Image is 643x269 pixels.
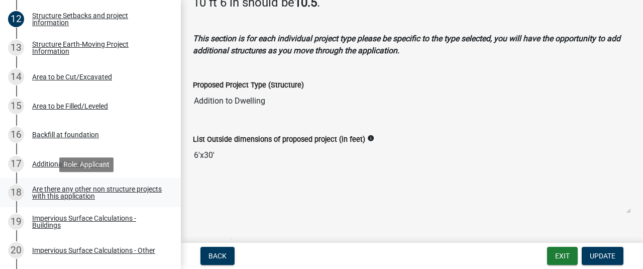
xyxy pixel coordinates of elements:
[200,247,235,265] button: Back
[193,145,631,214] textarea: 6'x30'
[8,69,24,85] div: 14
[32,103,108,110] div: Area to be Filled/Leveled
[8,127,24,143] div: 16
[8,185,24,201] div: 18
[32,186,165,200] div: Are there any other non structure projects with this application
[32,247,155,254] div: Impervious Surface Calculations - Other
[193,34,620,55] strong: This section is for each individual project type please be specific to the type selected, you wil...
[59,157,114,172] div: Role: Applicant
[208,252,227,260] span: Back
[32,73,112,80] div: Area to be Cut/Excavated
[32,215,165,229] div: Impervious Surface Calculations - Buildings
[367,135,374,142] i: info
[8,242,24,258] div: 20
[8,40,24,56] div: 13
[32,41,165,55] div: Structure Earth-Moving Project Information
[32,160,101,167] div: Additional Structures?
[193,82,304,89] label: Proposed Project Type (Structure)
[193,239,262,246] label: New or Replacement
[8,11,24,27] div: 12
[590,252,615,260] span: Update
[8,214,24,230] div: 19
[193,136,365,143] label: List Outside dimensions of proposed project (in feet)
[8,98,24,114] div: 15
[8,156,24,172] div: 17
[32,12,165,26] div: Structure Setbacks and project information
[32,131,99,138] div: Backfill at foundation
[582,247,623,265] button: Update
[547,247,578,265] button: Exit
